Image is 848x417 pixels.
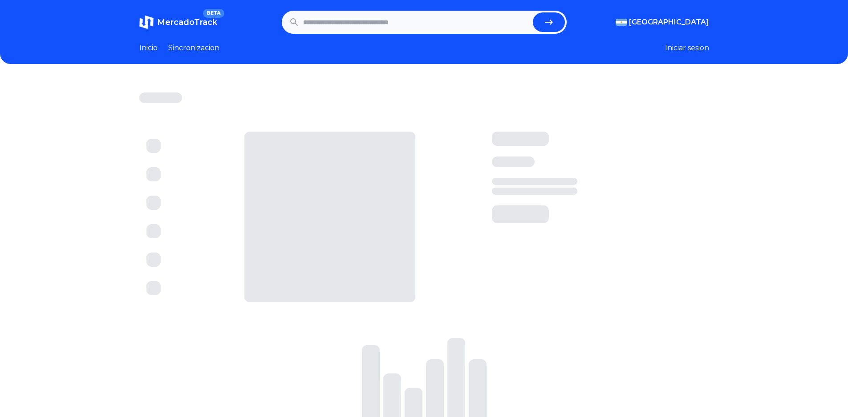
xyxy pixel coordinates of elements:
[616,19,627,26] img: Argentina
[157,17,217,27] span: MercadoTrack
[629,17,709,28] span: [GEOGRAPHIC_DATA]
[168,43,219,53] a: Sincronizacion
[139,15,217,29] a: MercadoTrackBETA
[616,17,709,28] button: [GEOGRAPHIC_DATA]
[139,15,154,29] img: MercadoTrack
[139,43,158,53] a: Inicio
[203,9,224,18] span: BETA
[665,43,709,53] button: Iniciar sesion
